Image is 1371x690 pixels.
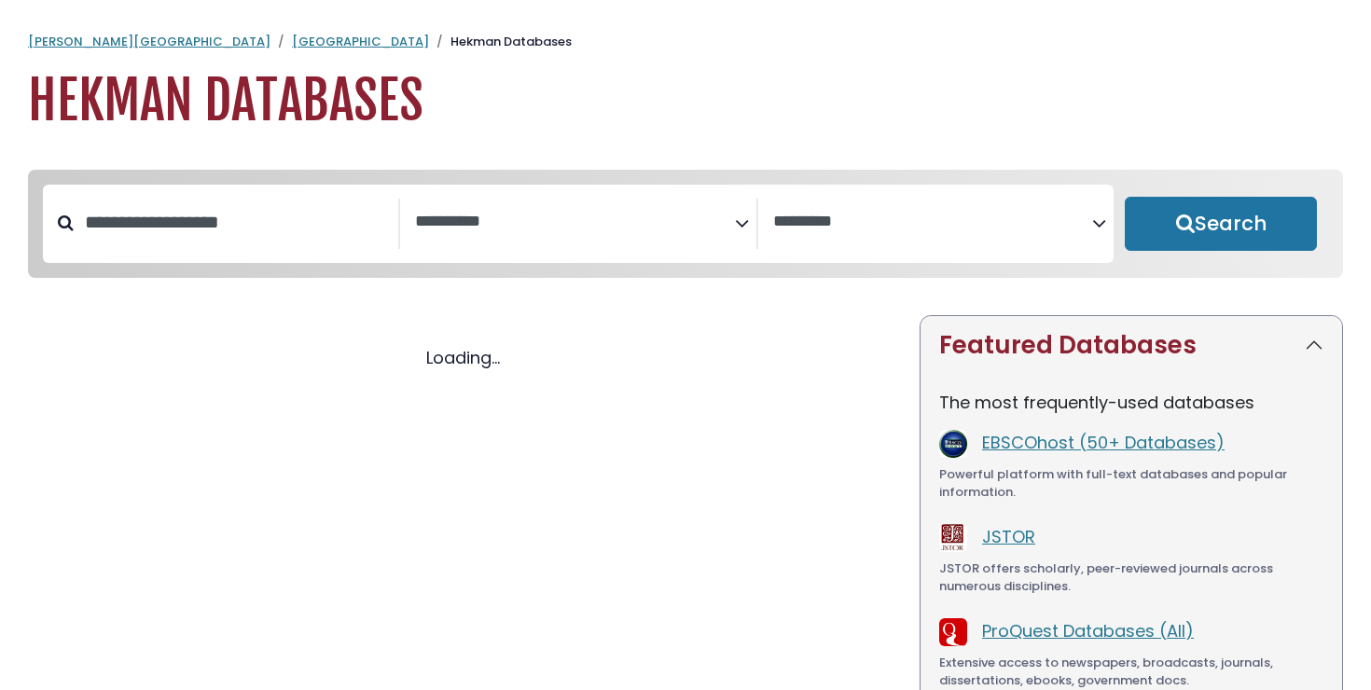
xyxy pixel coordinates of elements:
p: The most frequently-used databases [939,390,1323,415]
a: [GEOGRAPHIC_DATA] [292,33,429,50]
input: Search database by title or keyword [74,207,398,238]
li: Hekman Databases [429,33,572,51]
textarea: Search [415,213,734,232]
textarea: Search [773,213,1092,232]
a: [PERSON_NAME][GEOGRAPHIC_DATA] [28,33,270,50]
a: ProQuest Databases (All) [982,619,1194,642]
a: JSTOR [982,525,1035,548]
div: Extensive access to newspapers, broadcasts, journals, dissertations, ebooks, government docs. [939,654,1323,690]
button: Submit for Search Results [1125,197,1317,251]
button: Featured Databases [921,316,1342,375]
div: JSTOR offers scholarly, peer-reviewed journals across numerous disciplines. [939,559,1323,596]
nav: Search filters [28,170,1343,278]
a: EBSCOhost (50+ Databases) [982,431,1225,454]
h1: Hekman Databases [28,70,1343,132]
div: Powerful platform with full-text databases and popular information. [939,465,1323,502]
nav: breadcrumb [28,33,1343,51]
div: Loading... [28,345,897,370]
